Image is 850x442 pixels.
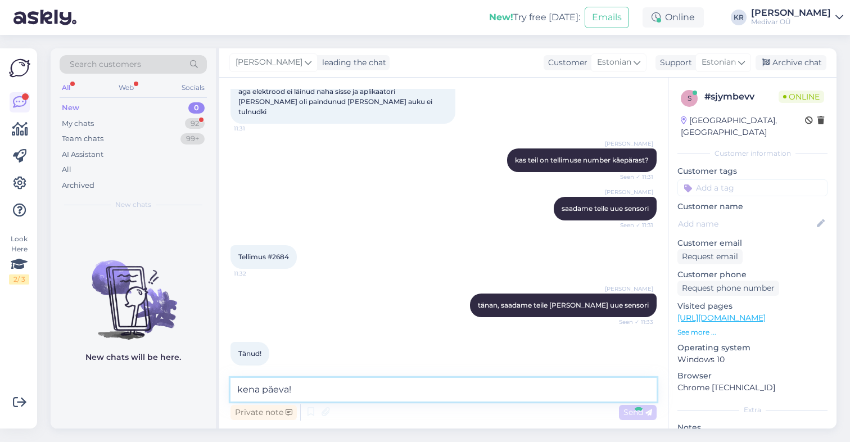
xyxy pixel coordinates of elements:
p: Browser [677,370,828,382]
img: Askly Logo [9,57,30,79]
span: saadame teile uue sensori [562,204,649,213]
div: 99+ [180,133,205,145]
p: Customer email [677,237,828,249]
span: Online [779,91,824,103]
div: Archived [62,180,94,191]
div: Team chats [62,133,103,145]
div: AI Assistant [62,149,103,160]
div: [PERSON_NAME] [751,8,831,17]
div: Request phone number [677,281,779,296]
div: 92 [185,118,205,129]
span: [PERSON_NAME] [236,56,302,69]
span: Seen ✓ 11:31 [611,173,653,181]
a: [URL][DOMAIN_NAME] [677,313,766,323]
div: Customer information [677,148,828,159]
p: See more ... [677,327,828,337]
span: [PERSON_NAME] [605,285,653,293]
p: Operating system [677,342,828,354]
div: Online [643,7,704,28]
div: Web [116,80,136,95]
p: Customer tags [677,165,828,177]
div: 2 / 3 [9,274,29,285]
div: Medivar OÜ [751,17,831,26]
div: leading the chat [318,57,386,69]
div: Extra [677,405,828,415]
div: Socials [179,80,207,95]
span: [PERSON_NAME] [605,139,653,148]
span: Seen ✓ 11:33 [611,318,653,326]
p: Notes [677,422,828,434]
div: Customer [544,57,587,69]
span: s [688,94,691,102]
div: My chats [62,118,94,129]
div: [GEOGRAPHIC_DATA], [GEOGRAPHIC_DATA] [681,115,805,138]
p: New chats will be here. [85,351,181,363]
span: Seen ✓ 11:31 [611,221,653,229]
span: Tänud! [238,349,261,358]
div: Archive chat [756,55,826,70]
p: Windows 10 [677,354,828,366]
b: New! [489,12,513,22]
div: New [62,102,79,114]
span: New chats [115,200,151,210]
div: All [60,80,73,95]
span: Estonian [702,56,736,69]
input: Add a tag [677,179,828,196]
span: Search customers [70,58,141,70]
img: No chats [51,240,216,341]
p: Visited pages [677,300,828,312]
a: [PERSON_NAME]Medivar OÜ [751,8,843,26]
div: KR [731,10,747,25]
span: [PERSON_NAME] [605,188,653,196]
div: # sjymbevv [704,90,779,103]
div: 0 [188,102,205,114]
span: 11:31 [234,124,276,133]
span: 11:32 [234,269,276,278]
span: Estonian [597,56,631,69]
div: Request email [677,249,743,264]
span: kas teil on tellimuse number käepärast? [515,156,649,164]
p: Chrome [TECHNICAL_ID] [677,382,828,394]
div: Look Here [9,234,29,285]
div: All [62,164,71,175]
button: Emails [585,7,629,28]
p: Customer phone [677,269,828,281]
span: tänan, saadame teile [PERSON_NAME] uue sensori [478,301,649,309]
span: Tellimus #2684 [238,252,289,261]
div: Support [655,57,692,69]
span: 11:33 [234,366,276,375]
p: Customer name [677,201,828,213]
div: Try free [DATE]: [489,11,580,24]
input: Add name [678,218,815,230]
